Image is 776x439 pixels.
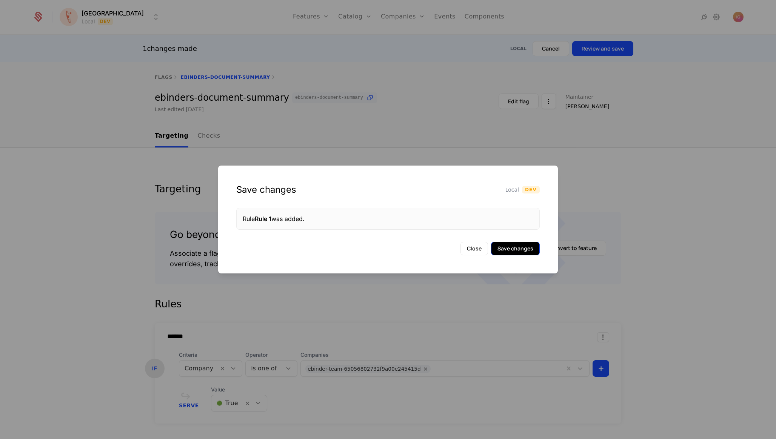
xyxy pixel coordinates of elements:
span: Rule 1 [255,215,271,223]
div: Rule was added. [243,214,533,223]
span: Dev [522,186,540,193]
button: Save changes [491,242,540,255]
span: Local [505,186,519,193]
button: Close [460,242,488,255]
div: Save changes [236,184,296,196]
